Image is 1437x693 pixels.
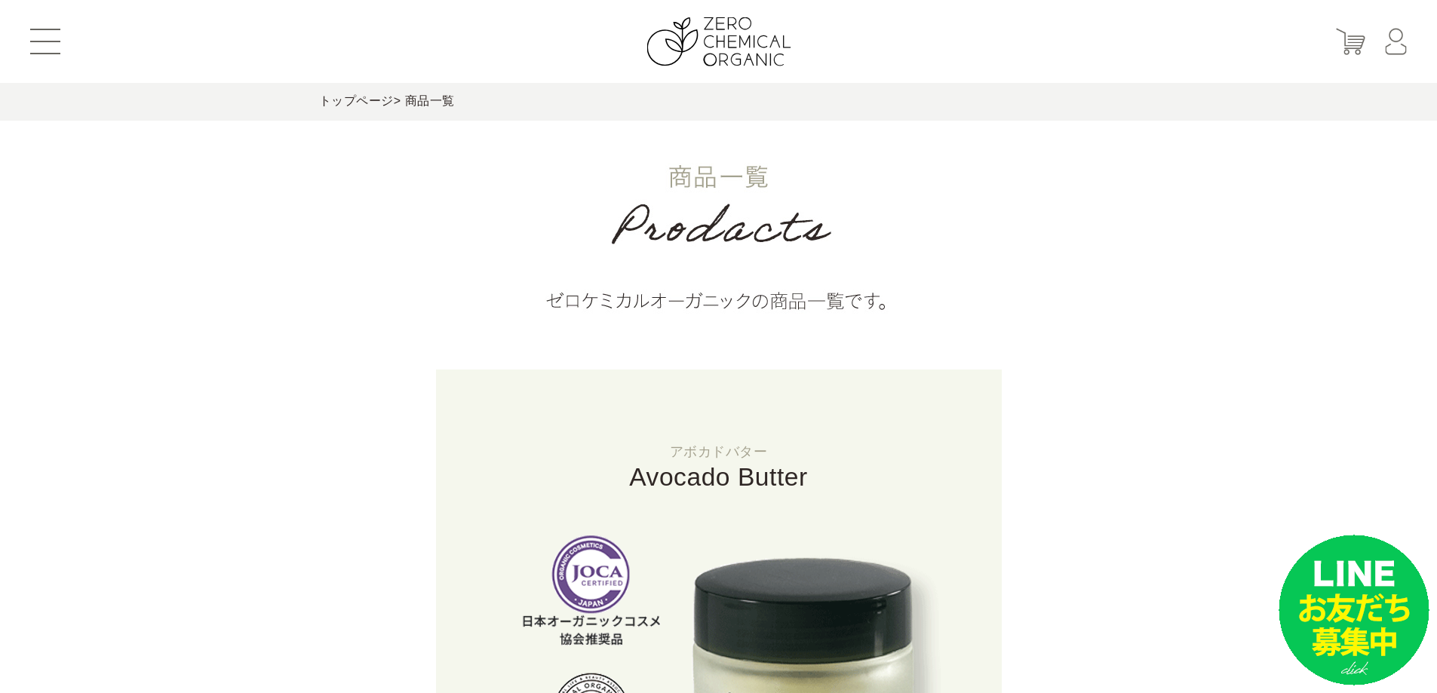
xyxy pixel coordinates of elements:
[646,17,791,66] img: ZERO CHEMICAL ORGANIC
[436,121,1002,369] img: 商品一覧
[629,463,808,491] span: Avocado Butter
[436,445,1002,458] small: アボカドバター
[1336,29,1365,55] img: カート
[1385,29,1407,55] img: マイページ
[319,83,1119,121] div: > 商品一覧
[319,94,394,107] a: トップページ
[1279,535,1429,685] img: small_line.png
